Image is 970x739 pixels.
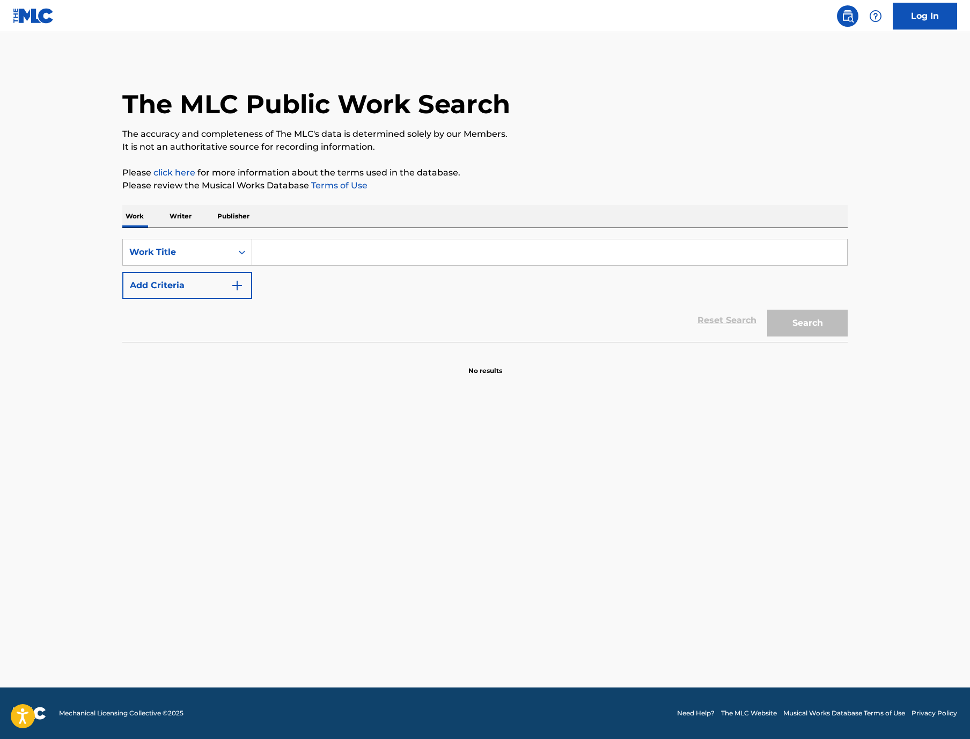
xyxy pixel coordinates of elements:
[309,180,368,191] a: Terms of Use
[721,708,777,718] a: The MLC Website
[122,239,848,342] form: Search Form
[837,5,858,27] a: Public Search
[59,708,183,718] span: Mechanical Licensing Collective © 2025
[122,141,848,153] p: It is not an authoritative source for recording information.
[13,707,46,720] img: logo
[912,708,957,718] a: Privacy Policy
[468,353,502,376] p: No results
[122,166,848,179] p: Please for more information about the terms used in the database.
[13,8,54,24] img: MLC Logo
[214,205,253,228] p: Publisher
[166,205,195,228] p: Writer
[129,246,226,259] div: Work Title
[783,708,905,718] a: Musical Works Database Terms of Use
[122,272,252,299] button: Add Criteria
[153,167,195,178] a: click here
[677,708,715,718] a: Need Help?
[865,5,886,27] div: Help
[122,205,147,228] p: Work
[231,279,244,292] img: 9d2ae6d4665cec9f34b9.svg
[869,10,882,23] img: help
[122,88,510,120] h1: The MLC Public Work Search
[893,3,957,30] a: Log In
[122,128,848,141] p: The accuracy and completeness of The MLC's data is determined solely by our Members.
[122,179,848,192] p: Please review the Musical Works Database
[841,10,854,23] img: search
